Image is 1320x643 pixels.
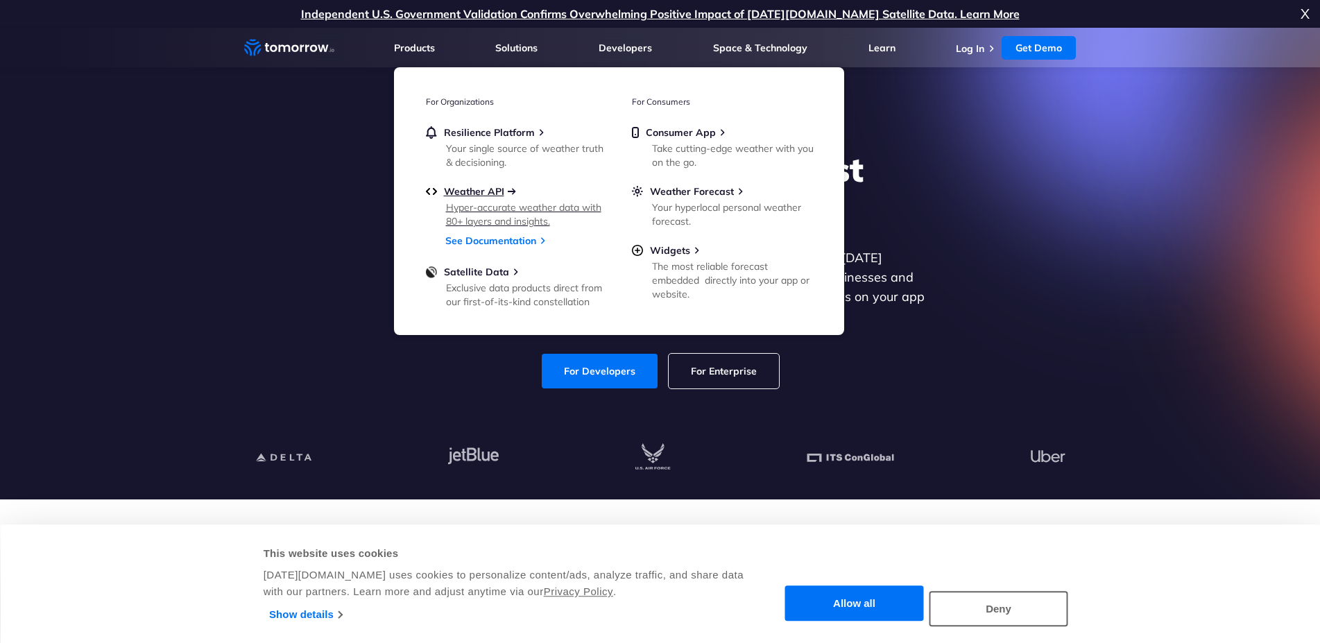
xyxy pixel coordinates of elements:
a: Space & Technology [713,42,807,54]
a: See Documentation [445,234,536,247]
a: Weather APIHyper-accurate weather data with 80+ layers and insights. [426,185,606,225]
a: Privacy Policy [544,585,613,597]
a: WidgetsThe most reliable forecast embedded directly into your app or website. [632,244,812,298]
a: Show details [269,604,342,625]
span: Consumer App [646,126,716,139]
span: Satellite Data [444,266,509,278]
a: Developers [599,42,652,54]
div: The most reliable forecast embedded directly into your app or website. [652,259,814,301]
span: Weather Forecast [650,185,734,198]
span: Widgets [650,244,690,257]
span: Weather API [444,185,504,198]
a: Consumer AppTake cutting-edge weather with you on the go. [632,126,812,166]
a: Products [394,42,435,54]
p: Get reliable and precise weather data through our free API. Count on [DATE][DOMAIN_NAME] for quic... [393,248,928,326]
button: Deny [929,591,1068,626]
a: Learn [868,42,895,54]
button: Allow all [785,586,924,621]
img: sun.svg [632,185,643,198]
a: Weather ForecastYour hyperlocal personal weather forecast. [632,185,812,225]
div: Take cutting-edge weather with you on the go. [652,142,814,169]
div: Your hyperlocal personal weather forecast. [652,200,814,228]
h3: For Organizations [426,96,606,107]
a: Independent U.S. Government Validation Confirms Overwhelming Positive Impact of [DATE][DOMAIN_NAM... [301,7,1020,21]
img: plus-circle.svg [632,244,643,257]
h3: For Consumers [632,96,812,107]
img: satellite-data-menu.png [426,266,437,278]
span: Resilience Platform [444,126,535,139]
a: Solutions [495,42,538,54]
h1: Explore the World’s Best Weather API [393,148,928,232]
a: Get Demo [1002,36,1076,60]
a: For Enterprise [669,354,779,388]
img: mobile.svg [632,126,639,139]
a: Satellite DataExclusive data products direct from our first-of-its-kind constellation [426,266,606,306]
div: This website uses cookies [264,545,746,562]
img: bell.svg [426,126,437,139]
img: api.svg [426,185,437,198]
div: Hyper-accurate weather data with 80+ layers and insights. [446,200,608,228]
a: Resilience PlatformYour single source of weather truth & decisioning. [426,126,606,166]
a: Home link [244,37,334,58]
div: [DATE][DOMAIN_NAME] uses cookies to personalize content/ads, analyze traffic, and share data with... [264,567,746,600]
a: Log In [956,42,984,55]
div: Exclusive data products direct from our first-of-its-kind constellation [446,281,608,309]
a: For Developers [542,354,658,388]
div: Your single source of weather truth & decisioning. [446,142,608,169]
